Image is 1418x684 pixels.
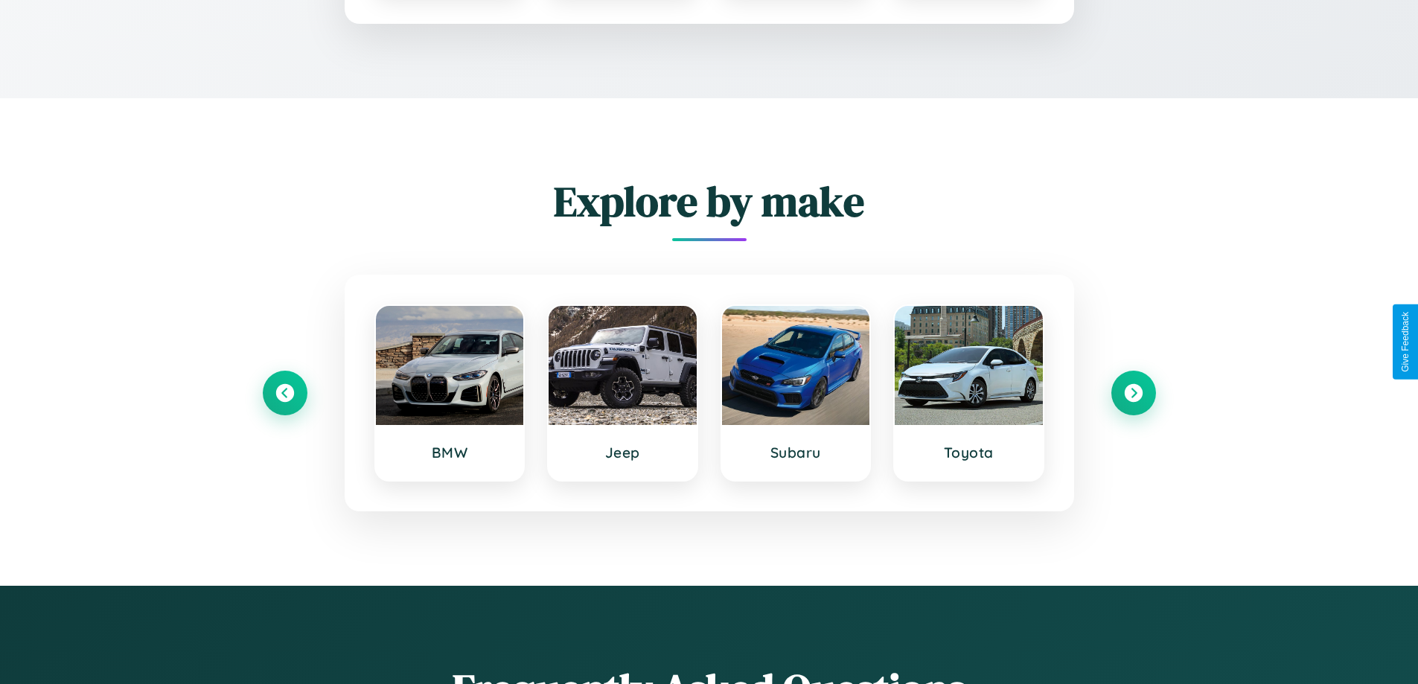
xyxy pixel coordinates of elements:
[1400,312,1411,372] div: Give Feedback
[563,444,682,461] h3: Jeep
[391,444,509,461] h3: BMW
[263,173,1156,230] h2: Explore by make
[910,444,1028,461] h3: Toyota
[737,444,855,461] h3: Subaru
